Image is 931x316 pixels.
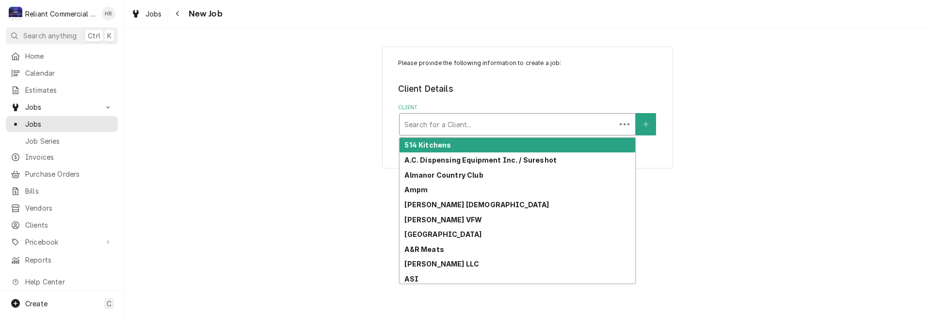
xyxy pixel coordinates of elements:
[25,119,113,129] span: Jobs
[398,59,658,135] div: Job Create/Update Form
[643,121,649,128] svg: Create New Client
[25,169,113,179] span: Purchase Orders
[25,85,113,95] span: Estimates
[25,102,98,112] span: Jobs
[382,47,673,168] div: Job Create/Update
[6,274,118,290] a: Go to Help Center
[6,65,118,81] a: Calendar
[23,31,77,41] span: Search anything
[25,186,113,196] span: Bills
[102,7,115,20] div: HR
[6,200,118,216] a: Vendors
[25,68,113,78] span: Calendar
[404,200,549,209] strong: [PERSON_NAME] [DEMOGRAPHIC_DATA]
[6,217,118,233] a: Clients
[404,171,483,179] strong: Almanor Country Club
[398,83,658,95] legend: Client Details
[398,104,658,135] div: Client
[404,141,451,149] strong: 514 Kitchens
[404,185,428,194] strong: Ampm
[145,9,162,19] span: Jobs
[6,99,118,115] a: Go to Jobs
[25,152,113,162] span: Invoices
[25,237,98,247] span: Pricebook
[25,51,113,61] span: Home
[25,299,48,308] span: Create
[88,31,100,41] span: Ctrl
[404,230,482,238] strong: [GEOGRAPHIC_DATA]
[25,9,96,19] div: Reliant Commercial Appliance Repair LLC
[127,6,166,22] a: Jobs
[398,104,658,112] label: Client
[6,166,118,182] a: Purchase Orders
[6,183,118,199] a: Bills
[636,113,656,135] button: Create New Client
[6,149,118,165] a: Invoices
[25,203,113,213] span: Vendors
[6,234,118,250] a: Go to Pricebook
[398,59,658,67] p: Please provide the following information to create a job:
[25,136,113,146] span: Job Series
[25,220,113,230] span: Clients
[186,7,223,20] span: New Job
[6,133,118,149] a: Job Series
[404,245,444,253] strong: A&R Meats
[9,7,22,20] div: R
[404,156,557,164] strong: A.C. Dispensing Equipment Inc. / Sureshot
[170,6,186,21] button: Navigate back
[107,31,112,41] span: K
[6,27,118,44] button: Search anythingCtrlK
[6,82,118,98] a: Estimates
[404,216,482,224] strong: [PERSON_NAME] VFW
[107,299,112,309] span: C
[404,275,418,283] strong: ASI
[6,116,118,132] a: Jobs
[102,7,115,20] div: Heath Reed's Avatar
[25,255,113,265] span: Reports
[6,252,118,268] a: Reports
[9,7,22,20] div: Reliant Commercial Appliance Repair LLC's Avatar
[6,48,118,64] a: Home
[404,260,479,268] strong: [PERSON_NAME] LLC
[25,277,112,287] span: Help Center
